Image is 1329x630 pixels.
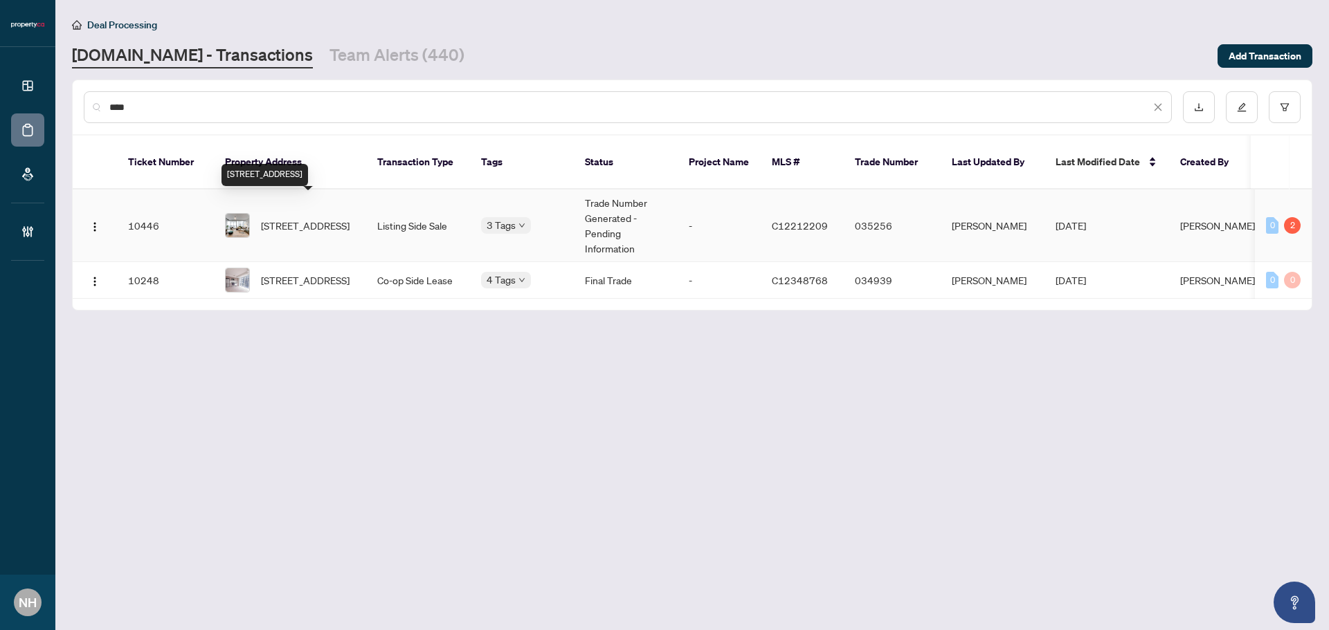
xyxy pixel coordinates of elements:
[261,218,350,233] span: [STREET_ADDRESS]
[761,136,844,189] th: MLS #
[678,136,761,189] th: Project Name
[84,269,106,291] button: Logo
[1269,91,1301,123] button: filter
[1218,44,1312,68] button: Add Transaction
[1169,136,1252,189] th: Created By
[1056,219,1086,232] span: [DATE]
[89,221,100,232] img: Logo
[941,262,1045,299] td: [PERSON_NAME]
[84,214,106,237] button: Logo
[11,21,44,29] img: logo
[1229,45,1301,67] span: Add Transaction
[261,272,350,288] span: [STREET_ADDRESS]
[87,19,157,31] span: Deal Processing
[226,214,249,237] img: thumbnail-img
[844,136,941,189] th: Trade Number
[1045,136,1169,189] th: Last Modified Date
[72,44,313,68] a: [DOMAIN_NAME] - Transactions
[772,274,828,286] span: C12348768
[366,136,470,189] th: Transaction Type
[1180,274,1255,286] span: [PERSON_NAME]
[1280,102,1290,112] span: filter
[72,20,82,30] span: home
[487,272,516,288] span: 4 Tags
[470,136,574,189] th: Tags
[678,189,761,262] td: -
[1180,219,1255,232] span: [PERSON_NAME]
[518,277,525,284] span: down
[941,189,1045,262] td: [PERSON_NAME]
[1056,154,1140,169] span: Last Modified Date
[772,219,828,232] span: C12212209
[1274,582,1315,623] button: Open asap
[1226,91,1258,123] button: edit
[574,189,678,262] td: Trade Number Generated - Pending Information
[1183,91,1215,123] button: download
[1266,217,1278,234] div: 0
[518,222,525,229] span: down
[574,136,678,189] th: Status
[1237,102,1247,112] span: edit
[941,136,1045,189] th: Last Updated By
[1284,272,1301,288] div: 0
[1153,102,1163,112] span: close
[366,189,470,262] td: Listing Side Sale
[89,276,100,287] img: Logo
[19,593,37,612] span: NH
[574,262,678,299] td: Final Trade
[226,268,249,292] img: thumbnail-img
[487,217,516,233] span: 3 Tags
[678,262,761,299] td: -
[844,262,941,299] td: 034939
[1284,217,1301,234] div: 2
[844,189,941,262] td: 035256
[117,189,214,262] td: 10446
[366,262,470,299] td: Co-op Side Lease
[1056,274,1086,286] span: [DATE]
[329,44,464,68] a: Team Alerts (440)
[214,136,366,189] th: Property Address
[117,136,214,189] th: Ticket Number
[117,262,214,299] td: 10248
[1266,272,1278,288] div: 0
[221,164,308,186] div: [STREET_ADDRESS]
[1194,102,1204,112] span: download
